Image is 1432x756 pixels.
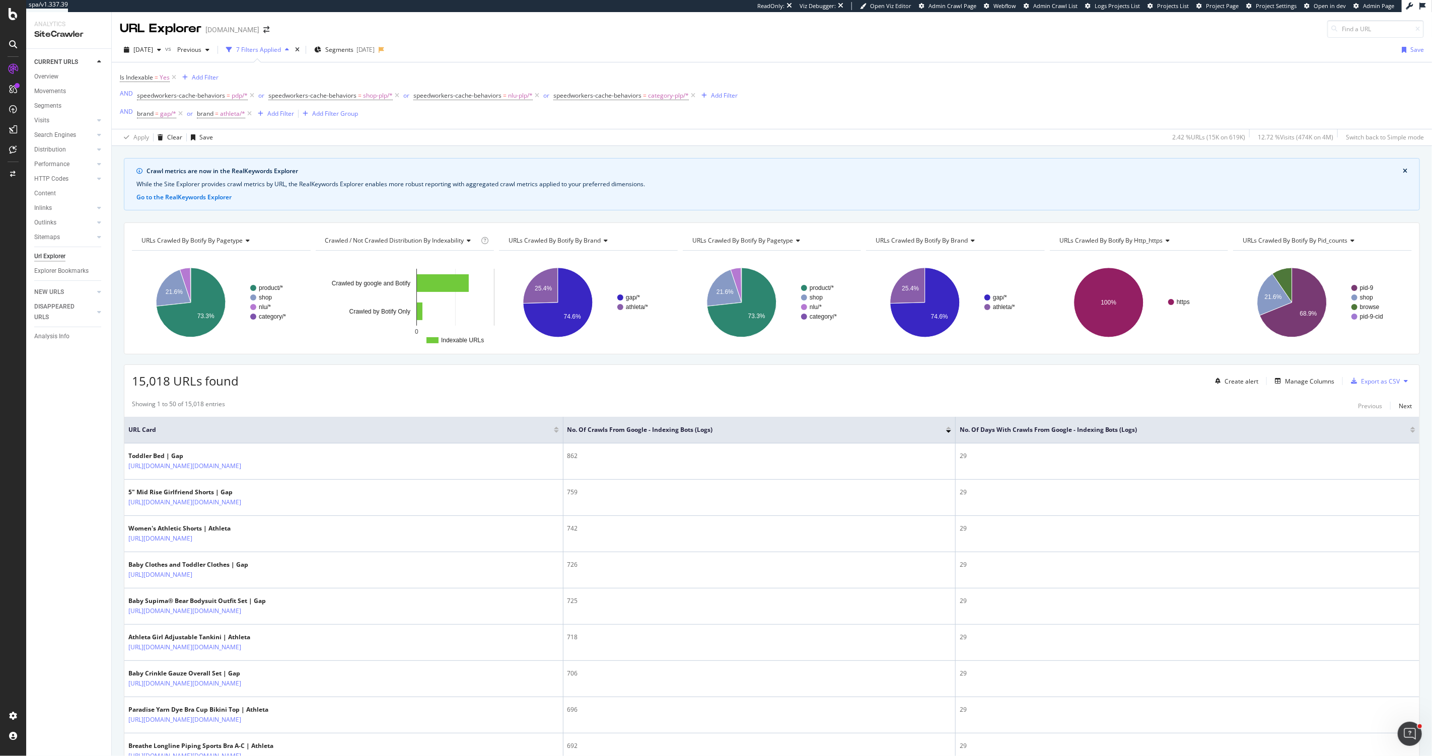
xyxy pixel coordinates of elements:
div: Analysis Info [34,331,69,342]
text: 21.6% [717,288,734,295]
span: Project Settings [1256,2,1297,10]
div: Outlinks [34,217,56,228]
a: [URL][DOMAIN_NAME] [128,534,192,544]
button: Previous [1358,400,1382,412]
span: brand [137,109,154,118]
button: 7 Filters Applied [222,42,293,58]
div: Paradise Yarn Dye Bra Cup Bikini Top | Athleta [128,705,274,714]
div: URL Explorer [120,20,201,37]
span: Logs Projects List [1095,2,1140,10]
button: Add Filter [697,90,738,102]
span: URL Card [128,425,551,434]
div: Add Filter [192,73,219,82]
div: 7 Filters Applied [236,45,281,54]
div: Clear [167,133,182,141]
text: category/* [810,313,837,320]
div: 742 [567,524,951,533]
a: Open Viz Editor [860,2,911,10]
div: Search Engines [34,130,76,140]
button: Add Filter [254,108,294,120]
span: URLs Crawled By Botify By http_https [1059,236,1163,245]
a: Explorer Bookmarks [34,266,104,276]
div: Add Filter [711,91,738,100]
div: 692 [567,741,951,750]
div: Sitemaps [34,232,60,243]
button: Apply [120,129,149,145]
span: gap/* [160,107,176,121]
div: Analytics [34,20,103,29]
input: Find a URL [1327,20,1424,38]
div: 29 [960,451,1415,461]
div: 29 [960,705,1415,714]
span: Segments [325,45,353,54]
a: Content [34,188,104,199]
span: Webflow [993,2,1016,10]
div: Url Explorer [34,251,65,262]
text: product/* [259,284,283,291]
h4: URLs Crawled By Botify By pagetype [690,233,852,249]
div: 29 [960,524,1415,533]
button: Create alert [1211,373,1258,389]
span: speedworkers-cache-behaviors [137,91,225,100]
span: Open in dev [1314,2,1346,10]
span: = [155,109,159,118]
div: or [187,109,193,118]
div: times [293,45,302,55]
div: Add Filter [267,109,294,118]
text: shop [259,294,272,301]
button: Go to the RealKeywords Explorer [136,193,232,202]
span: URLs Crawled By Botify By brand [509,236,601,245]
div: 12.72 % Visits ( 474K on 4M ) [1258,133,1333,141]
div: Baby Clothes and Toddler Clothes | Gap [128,560,248,569]
button: Save [1398,42,1424,58]
svg: A chart. [1050,259,1229,346]
span: speedworkers-cache-behaviors [553,91,641,100]
span: brand [197,109,213,118]
span: URLs Crawled By Botify By pagetype [692,236,794,245]
span: No. of Days with Crawls from Google - Indexing Bots (Logs) [960,425,1395,434]
div: Inlinks [34,203,52,213]
h4: Crawled / Not Crawled Distribution By Indexability [323,233,479,249]
span: Yes [160,70,170,85]
div: 29 [960,633,1415,642]
div: arrow-right-arrow-left [263,26,269,33]
button: AND [120,89,133,98]
span: URLs Crawled By Botify By pid_counts [1243,236,1347,245]
a: Admin Page [1353,2,1394,10]
div: 2.42 % URLs ( 15K on 619K ) [1172,133,1245,141]
text: 0 [415,328,418,335]
span: = [358,91,362,100]
button: AND [120,107,133,116]
a: [URL][DOMAIN_NAME] [128,570,192,580]
div: 29 [960,741,1415,750]
div: CURRENT URLS [34,57,78,67]
a: Inlinks [34,203,94,213]
div: HTTP Codes [34,174,68,184]
h4: URLs Crawled By Botify By brand [874,233,1036,249]
div: 29 [960,669,1415,678]
svg: A chart. [132,259,311,346]
text: gap/* [626,294,640,301]
span: = [643,91,647,100]
text: athleta/* [626,304,648,311]
span: Previous [173,45,201,54]
h4: URLs Crawled By Botify By pid_counts [1241,233,1403,249]
a: Open in dev [1304,2,1346,10]
div: A chart. [866,259,1045,346]
div: A chart. [316,259,494,346]
div: 725 [567,596,951,606]
div: DISAPPEARED URLS [34,301,85,323]
span: Admin Page [1363,2,1394,10]
text: gap/* [993,294,1007,301]
text: pid-9-cid [1360,313,1383,320]
span: Admin Crawl List [1033,2,1078,10]
div: 759 [567,488,951,497]
a: Sitemaps [34,232,94,243]
button: Next [1399,400,1412,412]
a: [URL][DOMAIN_NAME][DOMAIN_NAME] [128,642,241,652]
text: 21.6% [166,288,183,295]
div: Explorer Bookmarks [34,266,89,276]
button: Switch back to Simple mode [1342,129,1424,145]
span: athleta/* [220,107,245,121]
